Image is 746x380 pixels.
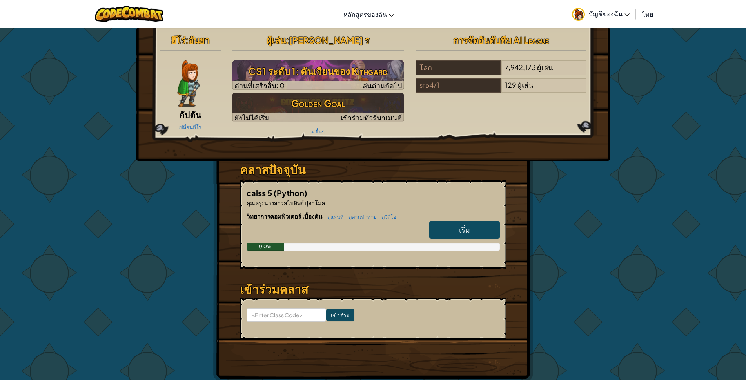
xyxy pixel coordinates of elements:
[339,4,398,25] a: หลักสูตรของฉัน
[323,214,344,220] a: ดูแผนที่
[232,93,404,122] a: Golden Goalยังไม่ได้เริ่มเข้าร่วมทัวร์นาเมนต์
[311,128,325,135] a: + อื่นๆ
[185,35,189,45] span: :
[416,78,501,93] div: std4/1
[178,124,201,130] a: เปลี่ยนฮีโร่
[177,60,200,107] img: captain-pose.png
[274,188,307,198] span: (Python)
[232,95,404,112] h3: Golden Goal
[247,308,326,322] input: <Enter Class Code>
[232,60,404,90] img: CS1 ระดับ 1: ดันเจียนของ Kithgard
[232,60,404,90] a: เล่นด่านถัดไป
[179,109,201,120] span: กัปตัน
[171,35,185,45] span: ฮีโร่
[505,80,516,89] span: 129
[247,243,285,251] div: 0.0%
[234,113,270,122] span: ยังไม่ได้เริ่ม
[360,81,402,90] span: เล่นด่านถัดไป
[263,199,325,206] span: นางสาวสไบทิพย์ ปุลาโมค
[189,35,209,45] span: อันยา
[505,63,536,72] span: 7,942,173
[326,309,354,321] input: เข้าร่วม
[537,63,553,72] span: ผู้เล่น
[638,4,657,25] a: ไทย
[453,35,549,45] span: การจัดอันดับทีม AI League
[416,85,587,95] a: std4/1129ผู้เล่น
[378,214,396,220] a: ดูวิดีโอ
[247,213,323,220] span: วิทยาการคอมพิวเตอร์ เบื้องต้น
[517,80,533,89] span: ผู้เล่น
[572,8,585,21] img: avatar
[247,199,262,206] span: คุณครู
[247,188,274,198] span: calss 5
[234,81,285,90] span: ด่านที่เสร็จสิ้น: 0
[289,35,369,45] span: [PERSON_NAME] ร
[416,68,587,77] a: โลก7,942,173ผู้เล่น
[95,6,163,22] img: CodeCombat logo
[459,225,470,234] span: เริ่ม
[568,2,633,26] a: บัญชีของฉัน
[345,214,377,220] a: ดูด่านท้าทาย
[341,113,402,122] span: เข้าร่วมทัวร์นาเมนต์
[286,35,289,45] span: :
[262,199,263,206] span: :
[416,60,501,75] div: โลก
[240,161,506,178] h3: คลาสปัจจุบัน
[240,280,506,298] h3: เข้าร่วมคลาส
[642,10,653,18] span: ไทย
[589,9,630,18] span: บัญชีของฉัน
[343,10,387,18] span: หลักสูตรของฉัน
[232,62,404,80] h3: CS1 ระดับ 1: ดันเจียนของ Kithgard
[267,35,286,45] span: ผู้เล่น
[232,93,404,122] img: Golden Goal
